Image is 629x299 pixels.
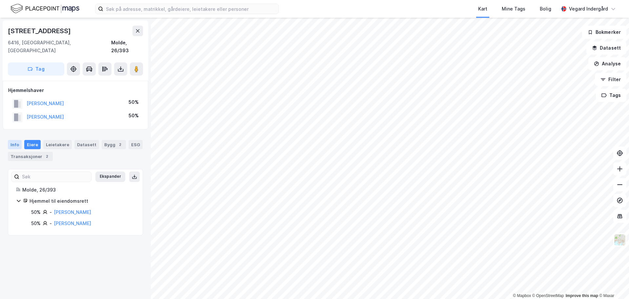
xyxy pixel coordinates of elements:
div: [STREET_ADDRESS] [8,26,72,36]
div: Molde, 26/393 [111,39,143,55]
img: Z [614,234,626,246]
div: Info [8,140,22,149]
button: Tag [8,62,64,76]
a: OpenStreetMap [532,293,564,298]
a: [PERSON_NAME] [54,209,91,215]
div: Datasett [74,140,99,149]
div: Leietakere [43,140,72,149]
div: 2 [44,153,50,160]
input: Søk [19,172,91,182]
div: Hjemmelshaver [8,86,143,94]
a: Mapbox [513,293,531,298]
div: Kontrollprogram for chat [596,267,629,299]
div: - [50,208,52,216]
div: 50% [31,208,41,216]
button: Ekspander [95,172,125,182]
iframe: Chat Widget [596,267,629,299]
div: Bygg [102,140,126,149]
div: 50% [129,112,139,120]
div: 50% [129,98,139,106]
a: Improve this map [566,293,598,298]
button: Datasett [586,41,626,55]
button: Bokmerker [582,26,626,39]
button: Analyse [588,57,626,70]
button: Tags [596,89,626,102]
div: Transaksjoner [8,152,53,161]
div: Vegard Indergård [569,5,608,13]
button: Filter [595,73,626,86]
div: Eiere [24,140,41,149]
div: Mine Tags [502,5,525,13]
div: 50% [31,219,41,227]
div: Hjemmel til eiendomsrett [30,197,135,205]
div: ESG [129,140,143,149]
input: Søk på adresse, matrikkel, gårdeiere, leietakere eller personer [103,4,278,14]
a: [PERSON_NAME] [54,220,91,226]
div: Kart [478,5,487,13]
div: Bolig [540,5,551,13]
div: Molde, 26/393 [22,186,135,194]
div: 2 [117,141,123,148]
div: - [50,219,52,227]
div: 6416, [GEOGRAPHIC_DATA], [GEOGRAPHIC_DATA] [8,39,111,55]
img: logo.f888ab2527a4732fd821a326f86c7f29.svg [10,3,79,14]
